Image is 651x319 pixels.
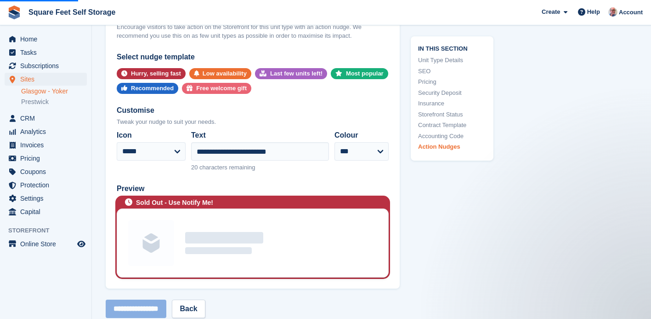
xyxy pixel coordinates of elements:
span: 20 [191,164,198,171]
a: Action Nudges [418,142,486,151]
div: Last few units left! [270,68,323,79]
button: Low availability [189,68,251,79]
a: menu [5,179,87,191]
span: Tasks [20,46,75,59]
span: Protection [20,179,75,191]
span: Subscriptions [20,59,75,72]
a: Contract Template [418,121,486,130]
a: menu [5,59,87,72]
span: Invoices [20,139,75,151]
div: Free welcome gift [196,83,247,94]
div: Sold Out - Use Notify Me! [136,198,213,208]
img: David Greer [608,7,617,17]
a: Glasgow - Yoker [21,87,87,96]
label: Icon [117,130,186,141]
a: menu [5,139,87,151]
a: SEO [418,66,486,75]
div: Customise [117,105,389,116]
span: Settings [20,192,75,205]
span: Analytics [20,125,75,138]
button: Hurry, selling fast [117,68,186,79]
div: Recommended [131,83,174,94]
a: menu [5,112,87,125]
a: menu [5,238,87,250]
span: Coupons [20,165,75,178]
a: menu [5,192,87,205]
a: menu [5,73,87,86]
a: Unit Type Details [418,56,486,65]
img: stora-icon-8386f47178a22dfd0bd8f6a31ec36ba5ce8667c1dd55bd0f319d3a0aa187defe.svg [7,6,21,19]
a: Pricing [418,77,486,87]
a: Security Deposit [418,88,486,97]
div: Tweak your nudge to suit your needs. [117,117,389,127]
a: Accounting Code [418,131,486,140]
div: Encourage visitors to take action on the Storefront for this unit type with an action nudge. We r... [117,23,389,41]
span: Home [20,33,75,46]
span: Pricing [20,152,75,165]
span: Capital [20,205,75,218]
span: Sites [20,73,75,86]
span: Online Store [20,238,75,250]
a: Prestwick [21,98,87,106]
span: Create [542,7,560,17]
div: Most popular [346,68,384,79]
span: Help [587,7,600,17]
label: Text [191,130,329,141]
div: Hurry, selling fast [131,68,181,79]
div: Low availability [203,68,247,79]
label: Colour [334,130,389,141]
a: Insurance [418,99,486,108]
span: In this section [418,43,486,52]
div: Select nudge template [117,52,389,63]
button: Last few units left! [255,68,327,79]
span: CRM [20,112,75,125]
a: menu [5,46,87,59]
a: menu [5,152,87,165]
a: menu [5,165,87,178]
span: Account [619,8,643,17]
a: Back [172,300,205,318]
span: Storefront [8,226,91,235]
a: menu [5,33,87,46]
button: Recommended [117,83,178,94]
a: Preview store [76,238,87,249]
img: Unit group image placeholder [128,220,174,266]
a: Square Feet Self Storage [25,5,119,20]
button: Free welcome gift [182,83,251,94]
a: menu [5,205,87,218]
span: characters remaining [199,164,255,171]
a: menu [5,125,87,138]
button: Most popular [331,68,388,79]
div: Preview [117,183,389,194]
a: Storefront Status [418,110,486,119]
